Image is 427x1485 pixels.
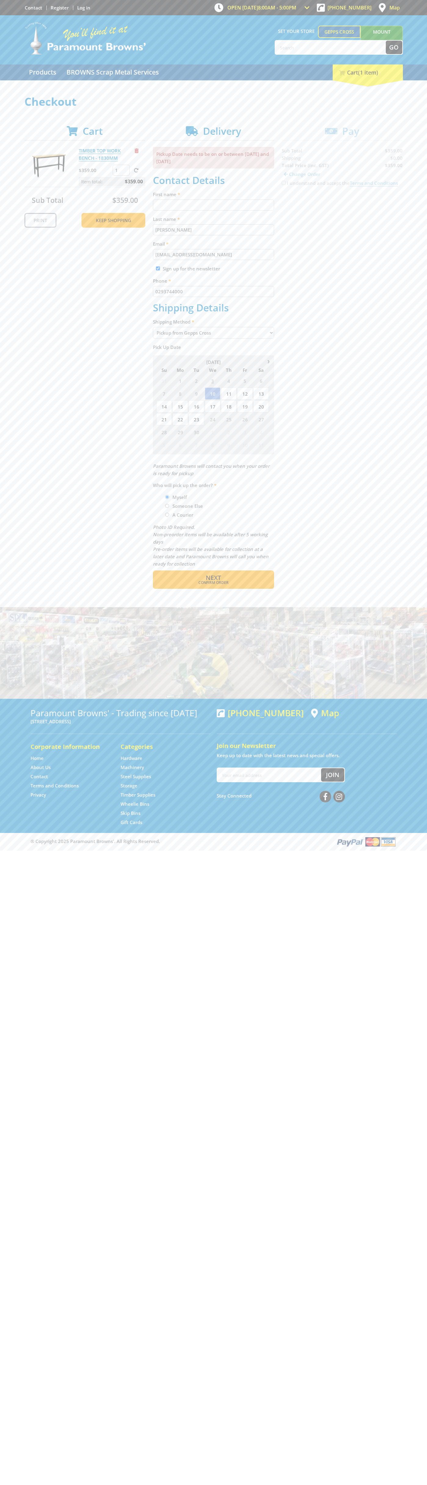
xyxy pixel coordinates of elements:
[165,495,169,499] input: Please select who will pick up the order.
[156,426,172,438] span: 28
[156,375,172,387] span: 31
[205,413,220,425] span: 24
[31,764,51,771] a: Go to the About Us page
[121,792,155,798] a: Go to the Timber Supplies page
[153,570,274,589] button: Next Confirm order
[205,426,220,438] span: 1
[170,510,195,520] label: A Courier
[24,64,61,80] a: Go to the Products page
[221,375,237,387] span: 4
[217,768,321,782] input: Your email address
[253,400,269,413] span: 20
[333,64,403,80] div: Cart
[31,718,211,725] p: [STREET_ADDRESS]
[32,195,63,205] span: Sub Total
[31,773,48,780] a: Go to the Contact page
[253,439,269,451] span: 11
[156,439,172,451] span: 5
[172,400,188,413] span: 15
[121,801,149,807] a: Go to the Wheelie Bins page
[253,387,269,400] span: 13
[121,764,144,771] a: Go to the Machinery page
[189,375,204,387] span: 2
[121,755,142,761] a: Go to the Hardware page
[24,21,147,55] img: Paramount Browns'
[79,167,111,174] p: $359.00
[311,708,339,718] a: View a map of Gepps Cross location
[153,215,274,223] label: Last name
[153,200,274,211] input: Please enter your first name.
[189,400,204,413] span: 16
[172,387,188,400] span: 8
[121,743,198,751] h5: Categories
[153,174,274,186] h2: Contact Details
[156,366,172,374] span: Su
[125,177,143,186] span: $359.00
[221,400,237,413] span: 18
[31,755,44,761] a: Go to the Home page
[217,788,345,803] div: Stay Connected
[205,366,220,374] span: We
[189,413,204,425] span: 23
[172,366,188,374] span: Mo
[153,224,274,235] input: Please enter your last name.
[24,96,403,108] h1: Checkout
[205,439,220,451] span: 8
[205,387,220,400] span: 10
[153,463,270,476] em: Paramount Browns will contact you when your order is ready for pickup
[205,375,220,387] span: 3
[24,836,403,847] div: ® Copyright 2025 Paramount Browns'. All Rights Reserved.
[31,783,79,789] a: Go to the Terms and Conditions page
[221,426,237,438] span: 2
[358,69,378,76] span: (1 item)
[77,5,90,11] a: Log in
[170,492,189,502] label: Myself
[62,64,163,80] a: Go to the BROWNS Scrap Metal Services page
[156,400,172,413] span: 14
[237,426,253,438] span: 3
[258,4,296,11] span: 8:00am - 5:00pm
[217,708,304,718] div: [PHONE_NUMBER]
[153,286,274,297] input: Please enter your telephone number.
[189,426,204,438] span: 30
[386,41,402,54] button: Go
[237,413,253,425] span: 26
[170,501,205,511] label: Someone Else
[31,792,46,798] a: Go to the Privacy page
[79,148,121,161] a: TIMBER TOP WORK BENCH - 1830MM
[81,213,145,228] a: Keep Shopping
[237,400,253,413] span: 19
[221,366,237,374] span: Th
[189,387,204,400] span: 9
[203,124,241,137] span: Delivery
[227,4,296,11] span: OPEN [DATE]
[121,810,140,816] a: Go to the Skip Bins page
[217,752,397,759] p: Keep up to date with the latest news and special offers.
[172,439,188,451] span: 6
[237,366,253,374] span: Fr
[51,5,69,11] a: Go to the registration page
[237,439,253,451] span: 10
[275,41,386,54] input: Search
[253,413,269,425] span: 27
[360,26,403,49] a: Mount [PERSON_NAME]
[165,504,169,508] input: Please select who will pick up the order.
[156,413,172,425] span: 21
[163,266,220,272] label: Sign up for the newsletter
[189,366,204,374] span: Tu
[172,375,188,387] span: 1
[253,426,269,438] span: 4
[153,277,274,284] label: Phone
[318,26,360,38] a: Gepps Cross
[165,513,169,517] input: Please select who will pick up the order.
[205,400,220,413] span: 17
[153,318,274,325] label: Shipping Method
[30,147,67,184] img: TIMBER TOP WORK BENCH - 1830MM
[153,327,274,339] select: Please select a shipping method.
[153,147,274,168] p: Pickup Date needs to be on or between [DATE] and [DATE]
[237,375,253,387] span: 5
[336,836,397,847] img: PayPal, Mastercard, Visa accepted
[217,742,397,750] h5: Join our Newsletter
[79,177,145,186] p: Item total:
[31,743,108,751] h5: Corporate Information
